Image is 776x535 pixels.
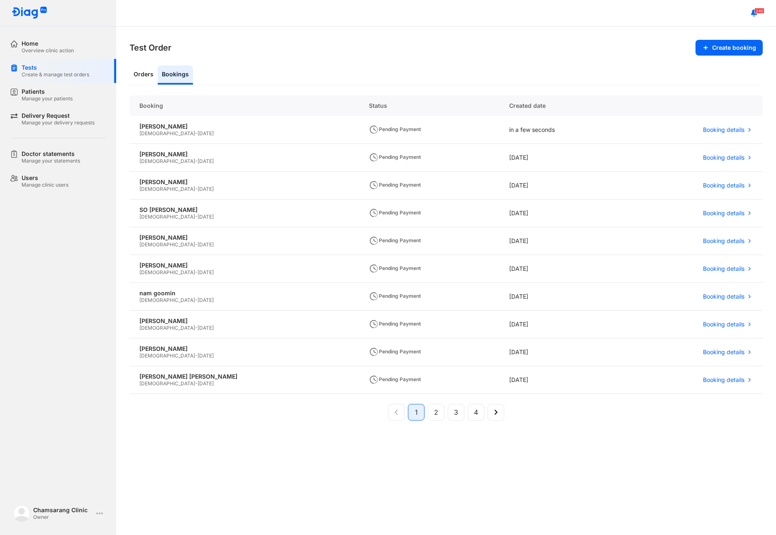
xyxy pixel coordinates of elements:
[139,178,349,186] div: [PERSON_NAME]
[195,214,198,220] span: -
[13,505,30,522] img: logo
[369,265,421,271] span: Pending Payment
[22,95,73,102] div: Manage your patients
[198,158,214,164] span: [DATE]
[703,321,744,328] span: Booking details
[129,42,171,53] h3: Test Order
[33,514,93,520] div: Owner
[195,325,198,331] span: -
[198,241,214,248] span: [DATE]
[139,186,195,192] span: [DEMOGRAPHIC_DATA]
[369,293,421,299] span: Pending Payment
[754,8,764,14] span: 240
[139,289,349,297] div: nam goomin
[22,174,68,182] div: Users
[198,130,214,136] span: [DATE]
[703,182,744,189] span: Booking details
[369,126,421,132] span: Pending Payment
[703,265,744,272] span: Booking details
[703,293,744,300] span: Booking details
[139,373,349,380] div: [PERSON_NAME] [PERSON_NAME]
[499,199,627,227] div: [DATE]
[499,366,627,394] div: [DATE]
[448,404,464,421] button: 3
[434,407,438,417] span: 2
[198,380,214,387] span: [DATE]
[499,172,627,199] div: [DATE]
[22,47,74,54] div: Overview clinic action
[22,88,73,95] div: Patients
[22,112,95,119] div: Delivery Request
[158,66,193,85] div: Bookings
[195,158,198,164] span: -
[415,407,418,417] span: 1
[359,95,499,116] div: Status
[139,380,195,387] span: [DEMOGRAPHIC_DATA]
[195,353,198,359] span: -
[369,182,421,188] span: Pending Payment
[139,123,349,130] div: [PERSON_NAME]
[139,241,195,248] span: [DEMOGRAPHIC_DATA]
[408,404,425,421] button: 1
[499,311,627,338] div: [DATE]
[22,119,95,126] div: Manage your delivery requests
[139,262,349,269] div: [PERSON_NAME]
[499,227,627,255] div: [DATE]
[703,209,744,217] span: Booking details
[22,158,80,164] div: Manage your statements
[703,376,744,384] span: Booking details
[369,237,421,243] span: Pending Payment
[139,234,349,241] div: [PERSON_NAME]
[195,241,198,248] span: -
[139,297,195,303] span: [DEMOGRAPHIC_DATA]
[139,151,349,158] div: [PERSON_NAME]
[198,353,214,359] span: [DATE]
[369,376,421,382] span: Pending Payment
[195,269,198,275] span: -
[369,321,421,327] span: Pending Payment
[198,325,214,331] span: [DATE]
[22,71,89,78] div: Create & manage test orders
[195,130,198,136] span: -
[198,269,214,275] span: [DATE]
[22,150,80,158] div: Doctor statements
[129,66,158,85] div: Orders
[468,404,484,421] button: 4
[139,325,195,331] span: [DEMOGRAPHIC_DATA]
[195,186,198,192] span: -
[428,404,444,421] button: 2
[139,269,195,275] span: [DEMOGRAPHIC_DATA]
[499,255,627,283] div: [DATE]
[139,317,349,325] div: [PERSON_NAME]
[369,154,421,160] span: Pending Payment
[454,407,458,417] span: 3
[703,154,744,161] span: Booking details
[139,130,195,136] span: [DEMOGRAPHIC_DATA]
[195,380,198,387] span: -
[369,348,421,355] span: Pending Payment
[129,95,359,116] div: Booking
[198,186,214,192] span: [DATE]
[499,144,627,172] div: [DATE]
[695,40,763,56] button: Create booking
[139,353,195,359] span: [DEMOGRAPHIC_DATA]
[369,209,421,216] span: Pending Payment
[198,297,214,303] span: [DATE]
[499,116,627,144] div: in a few seconds
[12,7,47,19] img: logo
[139,158,195,164] span: [DEMOGRAPHIC_DATA]
[22,182,68,188] div: Manage clinic users
[139,345,349,353] div: [PERSON_NAME]
[139,214,195,220] span: [DEMOGRAPHIC_DATA]
[703,348,744,356] span: Booking details
[499,95,627,116] div: Created date
[474,407,478,417] span: 4
[22,40,74,47] div: Home
[198,214,214,220] span: [DATE]
[139,206,349,214] div: SO [PERSON_NAME]
[703,126,744,134] span: Booking details
[22,64,89,71] div: Tests
[499,338,627,366] div: [DATE]
[33,506,93,514] div: Chamsarang Clinic
[195,297,198,303] span: -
